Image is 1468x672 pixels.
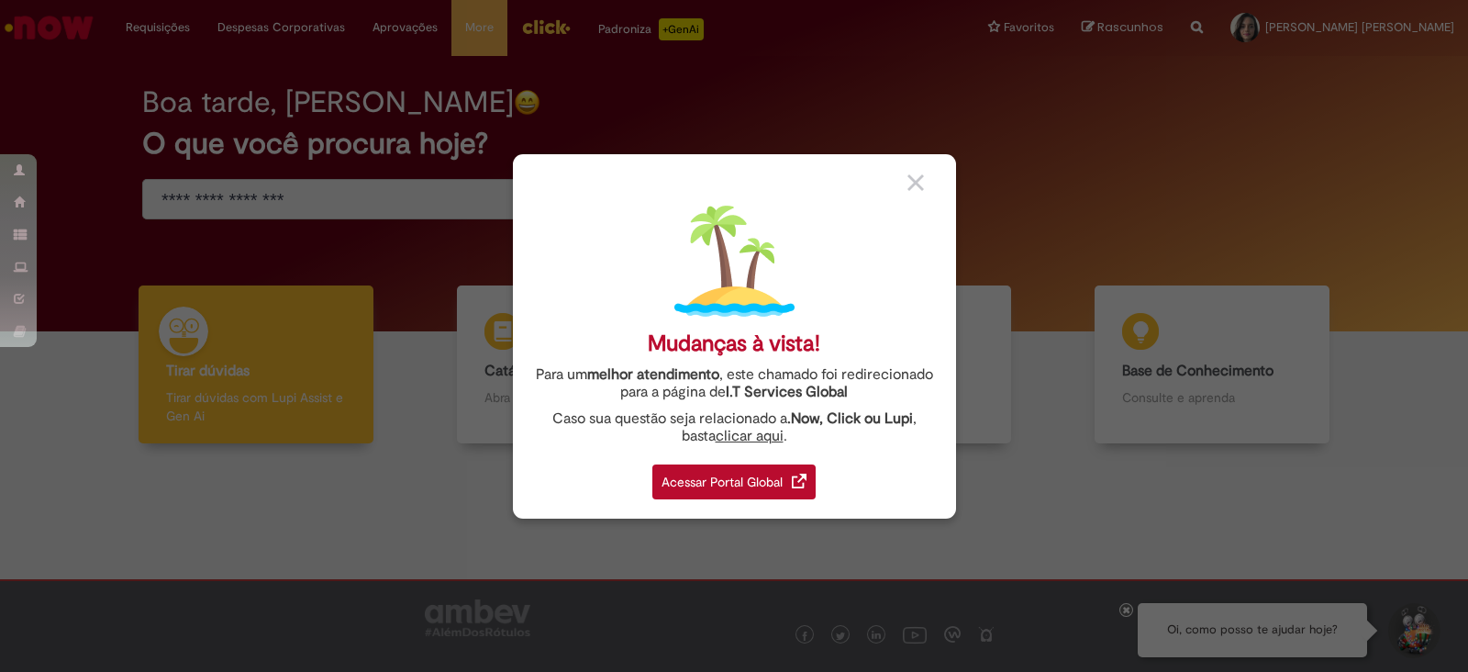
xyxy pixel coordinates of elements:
img: redirect_link.png [792,474,806,488]
a: clicar aqui [716,417,784,445]
img: close_button_grey.png [907,174,924,191]
div: Acessar Portal Global [652,465,816,499]
div: Mudanças à vista! [648,330,820,357]
div: Caso sua questão seja relacionado a , basta . [527,410,942,445]
img: island.png [674,201,795,321]
strong: melhor atendimento [587,365,719,384]
a: I.T Services Global [726,373,848,401]
div: Para um , este chamado foi redirecionado para a página de [527,366,942,401]
strong: .Now, Click ou Lupi [787,409,913,428]
a: Acessar Portal Global [652,454,816,499]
